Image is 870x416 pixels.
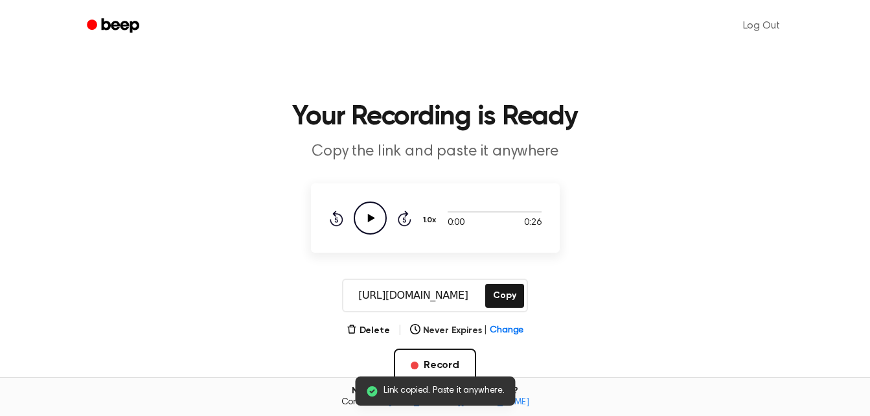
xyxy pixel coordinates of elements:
span: Change [490,324,523,338]
a: Log Out [730,10,793,41]
span: | [398,323,402,338]
span: Link copied. Paste it anywhere. [383,384,505,398]
a: [EMAIL_ADDRESS][DOMAIN_NAME] [388,398,529,407]
h1: Your Recording is Ready [104,104,767,131]
button: 1.0x [422,209,441,231]
button: Record [394,349,476,382]
span: 0:00 [448,216,464,230]
span: 0:26 [524,216,541,230]
a: Beep [78,14,151,39]
p: Copy the link and paste it anywhere [187,141,684,163]
span: | [484,324,487,338]
button: Never Expires|Change [410,324,524,338]
span: Contact us [8,397,862,409]
button: Copy [485,284,523,308]
button: Delete [347,324,390,338]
